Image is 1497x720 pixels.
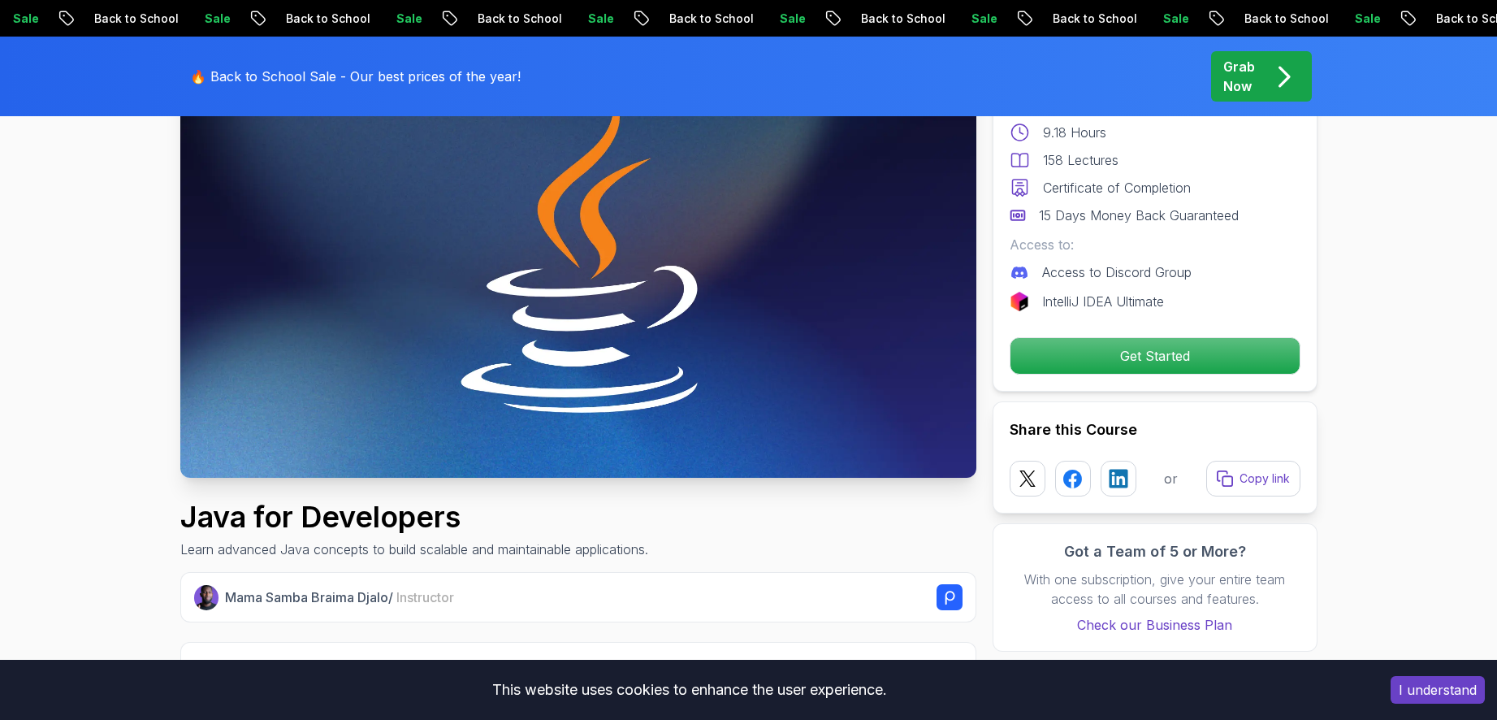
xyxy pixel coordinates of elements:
[1042,262,1192,282] p: Access to Discord Group
[382,11,434,27] p: Sale
[180,540,648,559] p: Learn advanced Java concepts to build scalable and maintainable applications.
[1043,178,1191,197] p: Certificate of Completion
[180,501,648,533] h1: Java for Developers
[1042,292,1164,311] p: IntelliJ IDEA Ultimate
[396,589,454,605] span: Instructor
[463,11,573,27] p: Back to School
[1043,150,1118,170] p: 158 Lectures
[1340,11,1392,27] p: Sale
[1164,469,1178,488] p: or
[190,11,242,27] p: Sale
[1038,11,1149,27] p: Back to School
[1010,337,1300,375] button: Get Started
[1223,57,1255,96] p: Grab Now
[190,67,521,86] p: 🔥 Back to School Sale - Our best prices of the year!
[573,11,625,27] p: Sale
[12,672,1366,708] div: This website uses cookies to enhance the user experience.
[1010,235,1300,254] p: Access to:
[194,585,219,610] img: Nelson Djalo
[271,11,382,27] p: Back to School
[1230,11,1340,27] p: Back to School
[1149,11,1201,27] p: Sale
[225,588,454,607] p: Mama Samba Braima Djalo /
[1039,206,1239,225] p: 15 Days Money Back Guaranteed
[180,30,976,478] img: java-for-developers_thumbnail
[957,11,1009,27] p: Sale
[1043,123,1106,142] p: 9.18 Hours
[1391,676,1485,704] button: Accept cookies
[1010,338,1300,374] p: Get Started
[1010,292,1029,311] img: jetbrains logo
[1206,461,1300,497] button: Copy link
[1010,540,1300,563] h3: Got a Team of 5 or More?
[80,11,190,27] p: Back to School
[1010,570,1300,609] p: With one subscription, give your entire team access to all courses and features.
[1010,615,1300,635] a: Check our Business Plan
[1010,419,1300,441] h2: Share this Course
[655,11,765,27] p: Back to School
[765,11,817,27] p: Sale
[1240,471,1290,487] p: Copy link
[846,11,957,27] p: Back to School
